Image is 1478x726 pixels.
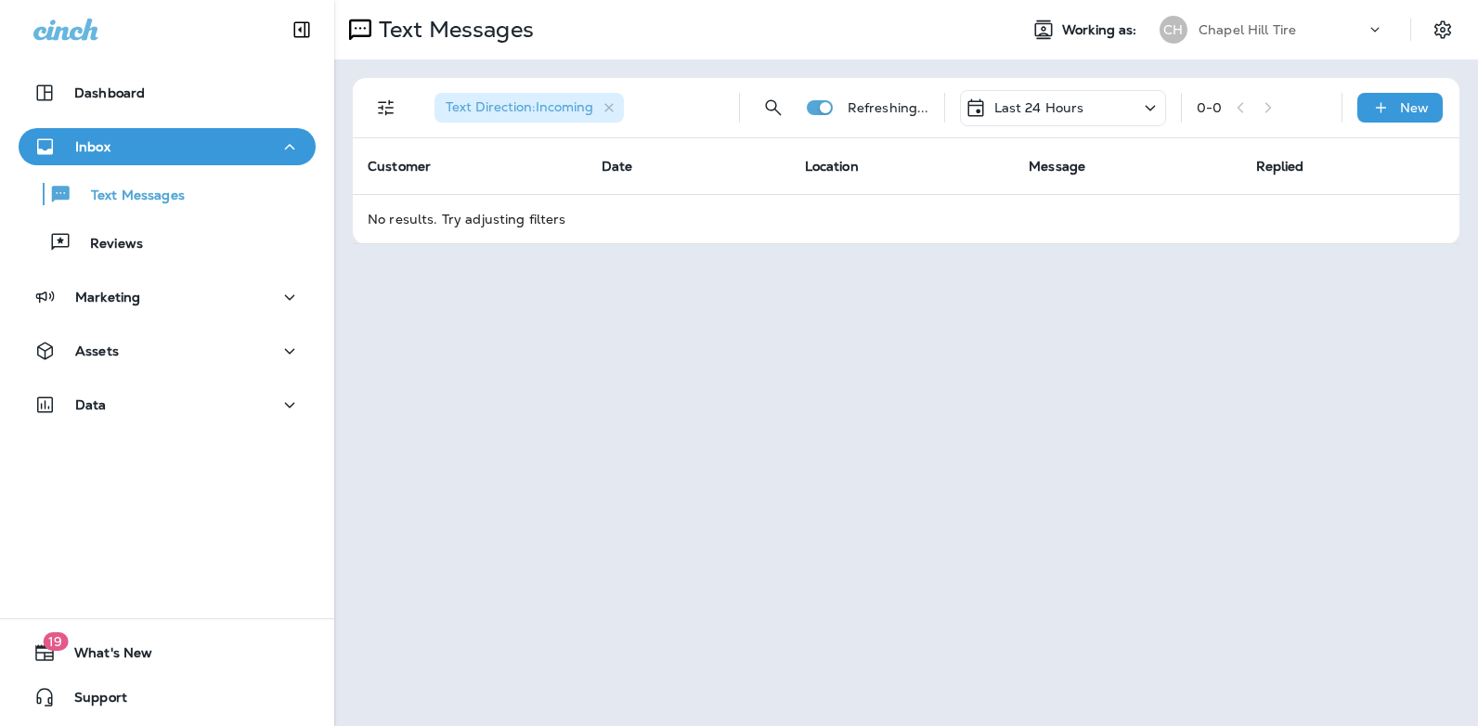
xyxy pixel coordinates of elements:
span: Replied [1256,158,1304,175]
td: No results. Try adjusting filters [353,194,1459,243]
div: Text Direction:Incoming [434,93,624,123]
p: Reviews [71,236,143,253]
button: 19What's New [19,634,316,671]
p: Inbox [75,139,110,154]
span: Message [1029,158,1085,175]
span: Location [805,158,859,175]
span: What's New [56,645,152,668]
button: Dashboard [19,74,316,111]
button: Collapse Sidebar [276,11,328,48]
button: Marketing [19,279,316,316]
p: Data [75,397,107,412]
div: CH [1160,16,1187,44]
button: Text Messages [19,175,316,214]
span: Customer [368,158,431,175]
p: New [1400,100,1429,115]
button: Filters [368,89,405,126]
span: 19 [43,632,68,651]
span: Working as: [1062,22,1141,38]
p: Chapel Hill Tire [1199,22,1296,37]
p: Refreshing... [848,100,929,115]
p: Marketing [75,290,140,305]
p: Text Messages [371,16,534,44]
button: Support [19,679,316,716]
button: Inbox [19,128,316,165]
p: Last 24 Hours [994,100,1084,115]
p: Dashboard [74,85,145,100]
div: 0 - 0 [1197,100,1222,115]
span: Text Direction : Incoming [446,98,593,115]
span: Date [602,158,633,175]
button: Data [19,386,316,423]
button: Reviews [19,223,316,262]
button: Assets [19,332,316,369]
button: Search Messages [755,89,792,126]
p: Text Messages [72,188,185,205]
span: Support [56,690,127,712]
button: Settings [1426,13,1459,46]
p: Assets [75,344,119,358]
